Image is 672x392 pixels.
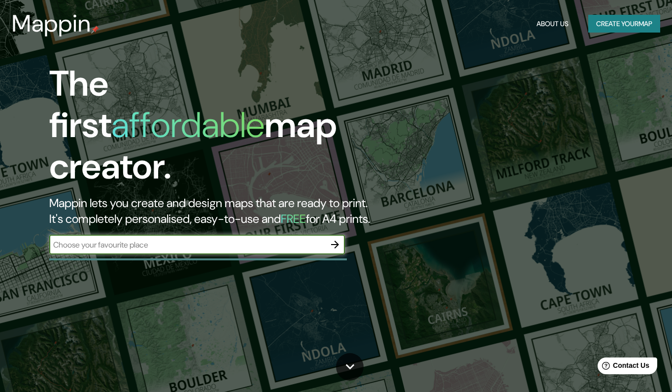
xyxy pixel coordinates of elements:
[584,354,661,381] iframe: Help widget launcher
[533,15,572,33] button: About Us
[281,211,306,226] h5: FREE
[49,63,385,195] h1: The first map creator.
[91,26,99,34] img: mappin-pin
[588,15,660,33] button: Create yourmap
[111,102,265,148] h1: affordable
[49,239,325,250] input: Choose your favourite place
[12,10,91,37] h3: Mappin
[49,195,385,227] h2: Mappin lets you create and design maps that are ready to print. It's completely personalised, eas...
